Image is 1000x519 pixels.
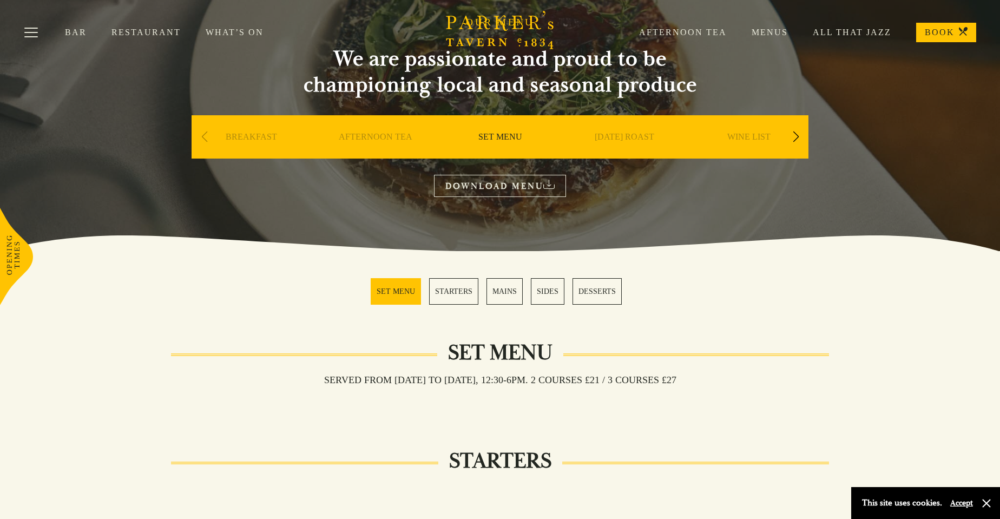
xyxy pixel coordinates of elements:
div: 1 / 9 [192,115,311,191]
h2: STARTERS [438,448,562,474]
p: This site uses cookies. [862,495,942,511]
h2: We are passionate and proud to be championing local and seasonal produce [284,46,716,98]
div: 2 / 9 [316,115,435,191]
button: Close and accept [981,498,992,509]
h2: Set Menu [437,340,563,366]
a: DOWNLOAD MENU [434,175,566,197]
div: 5 / 9 [689,115,808,191]
div: Previous slide [197,125,212,149]
a: [DATE] ROAST [595,132,654,175]
div: Next slide [788,125,803,149]
h3: Served from [DATE] to [DATE], 12:30-6pm. 2 COURSES £21 / 3 COURSES £27 [313,374,687,386]
a: 1 / 5 [371,278,421,305]
a: 4 / 5 [531,278,564,305]
div: 3 / 9 [440,115,560,191]
a: 3 / 5 [486,278,523,305]
a: 5 / 5 [573,278,622,305]
a: AFTERNOON TEA [339,132,412,175]
button: Accept [950,498,973,508]
a: WINE LIST [727,132,771,175]
a: BREAKFAST [226,132,277,175]
a: 2 / 5 [429,278,478,305]
div: 4 / 9 [565,115,684,191]
a: SET MENU [478,132,522,175]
